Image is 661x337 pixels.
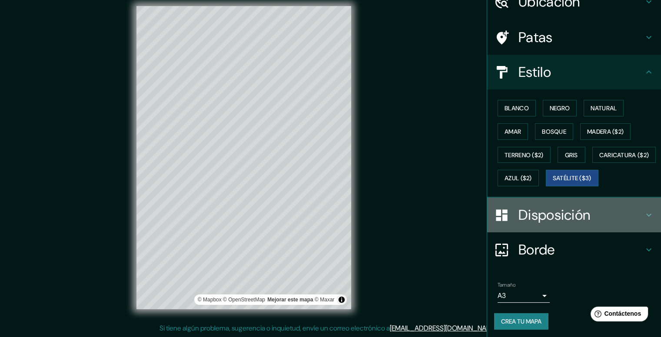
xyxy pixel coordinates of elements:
[580,123,631,140] button: Madera ($2)
[498,291,506,300] font: A3
[505,151,544,159] font: Terreno ($2)
[223,297,265,303] a: Mapa de OpenStreet
[553,175,591,182] font: Satélite ($3)
[498,289,550,303] div: A3
[267,297,313,303] a: Comentarios sobre el mapa
[591,104,617,112] font: Natural
[336,294,347,305] button: Activar o desactivar atribución
[487,232,661,267] div: Borde
[267,297,313,303] font: Mejorar este mapa
[584,100,624,116] button: Natural
[550,104,570,112] font: Negro
[518,241,555,259] font: Borde
[518,63,551,81] font: Estilo
[315,297,335,303] font: © Maxar
[159,324,390,333] font: Si tiene algún problema, sugerencia o inquietud, envíe un correo electrónico a
[505,104,529,112] font: Blanco
[198,297,222,303] a: Mapbox
[487,198,661,232] div: Disposición
[543,100,577,116] button: Negro
[584,303,651,327] iframe: Lanzador de widgets de ayuda
[565,151,578,159] font: Gris
[558,147,585,163] button: Gris
[592,147,656,163] button: Caricatura ($2)
[498,123,528,140] button: Amar
[518,28,553,46] font: Patas
[587,128,624,135] font: Madera ($2)
[498,170,539,186] button: Azul ($2)
[223,297,265,303] font: © OpenStreetMap
[505,175,532,182] font: Azul ($2)
[315,297,335,303] a: Maxar
[498,281,515,288] font: Tamaño
[487,20,661,55] div: Patas
[542,128,566,135] font: Bosque
[535,123,573,140] button: Bosque
[599,151,649,159] font: Caricatura ($2)
[487,55,661,89] div: Estilo
[546,170,598,186] button: Satélite ($3)
[518,206,590,224] font: Disposición
[498,147,551,163] button: Terreno ($2)
[390,324,497,333] a: [EMAIL_ADDRESS][DOMAIN_NAME]
[494,313,548,330] button: Crea tu mapa
[498,100,536,116] button: Blanco
[505,128,521,135] font: Amar
[198,297,222,303] font: © Mapbox
[501,317,541,325] font: Crea tu mapa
